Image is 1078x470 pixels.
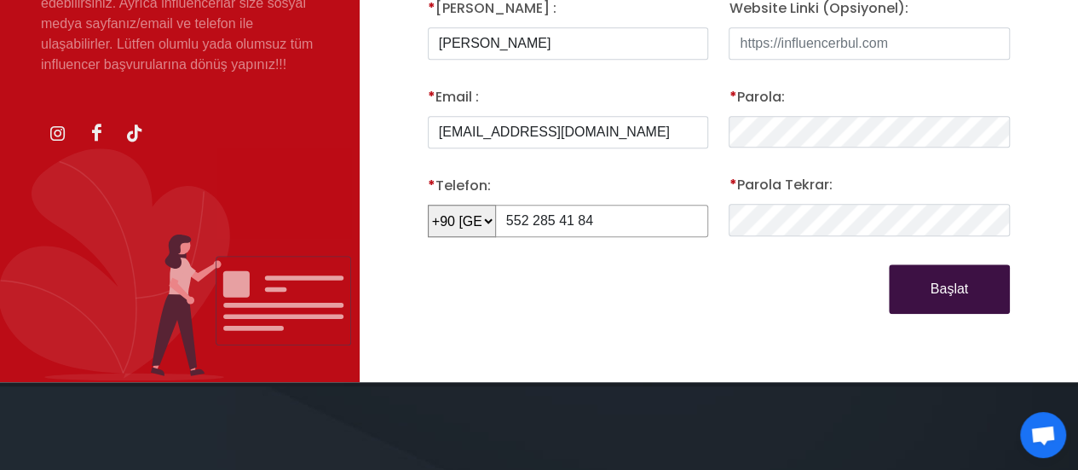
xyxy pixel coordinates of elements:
[729,175,832,195] label: Parola Tekrar:
[495,205,709,237] input: ex: 222-333-44-55
[1020,412,1066,458] a: Açık sohbet
[428,176,491,196] label: Telefon:
[889,264,1010,314] button: Başlat
[729,87,784,107] label: Parola:
[729,27,1010,60] input: https://influencerbul.com
[428,87,479,107] label: Email :
[428,116,709,148] input: johndoe@influencerbul.com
